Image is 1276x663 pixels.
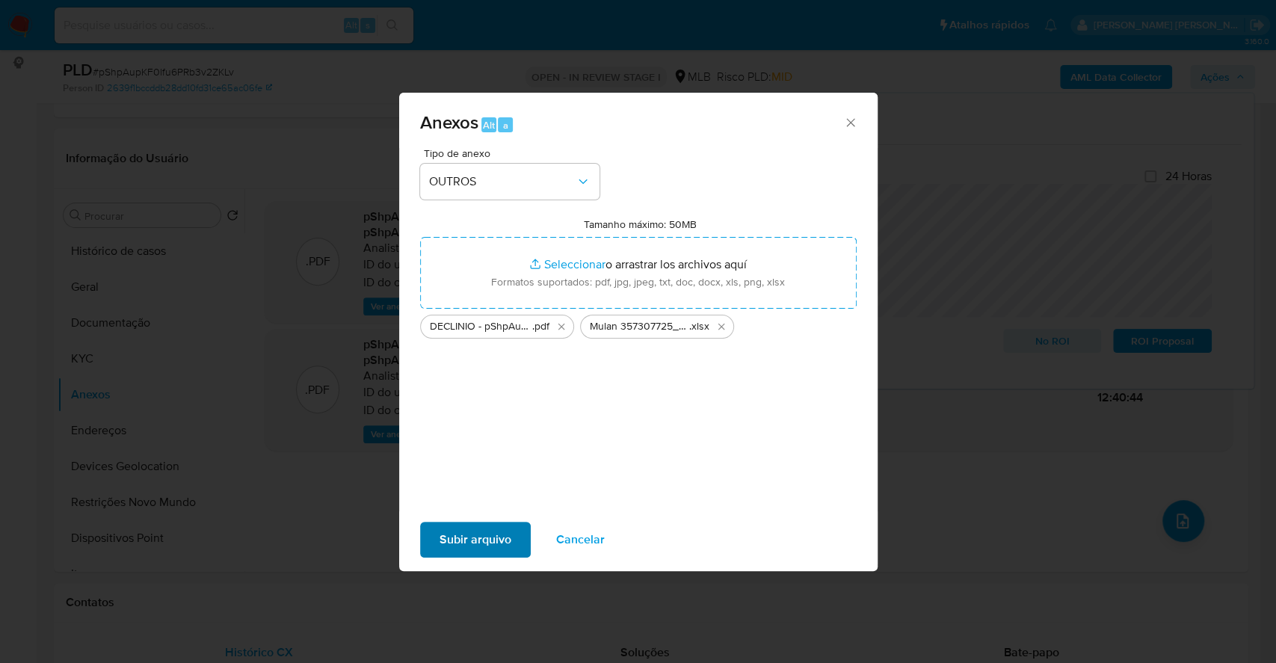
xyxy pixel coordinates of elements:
span: OUTROS [429,174,576,189]
span: Tipo de anexo [424,148,603,158]
span: a [503,118,508,132]
button: Cerrar [843,115,857,129]
span: .xlsx [689,319,709,334]
button: Eliminar DECLINIO - pShpAupKF0lfu6PRb3v2ZKLv - CPF 47834285068 - IGMAR ROSALINO CONTERATO - Docum... [552,318,570,336]
button: Eliminar Mulan 357307725_2025_09_18_15_28_46.xlsx [712,318,730,336]
span: Mulan 357307725_2025_09_18_15_28_46 [590,319,689,334]
button: OUTROS [420,164,600,200]
label: Tamanho máximo: 50MB [584,218,697,231]
button: Cancelar [537,522,624,558]
button: Subir arquivo [420,522,531,558]
span: Subir arquivo [440,523,511,556]
span: .pdf [532,319,549,334]
span: Anexos [420,109,478,135]
span: Alt [483,118,495,132]
span: Cancelar [556,523,605,556]
ul: Archivos seleccionados [420,309,857,339]
span: DECLINIO - pShpAupKF0lfu6PRb3v2ZKLv - CPF 47834285068 - [PERSON_NAME] - Documentos Google [430,319,532,334]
